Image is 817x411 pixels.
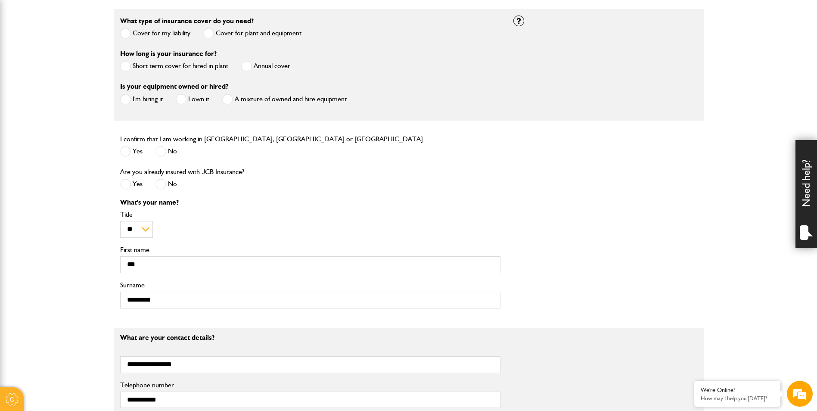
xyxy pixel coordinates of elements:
label: No [155,179,177,190]
input: Enter your last name [11,80,157,99]
label: Cover for plant and equipment [203,28,301,39]
label: Annual cover [241,61,290,72]
input: Enter your email address [11,105,157,124]
label: Are you already insured with JCB Insurance? [120,168,244,175]
div: We're Online! [701,386,774,394]
label: I own it [176,94,209,105]
em: Start Chat [117,265,156,277]
label: Yes [120,146,143,157]
label: How long is your insurance for? [120,50,217,57]
label: First name [120,246,500,253]
label: Cover for my liability [120,28,190,39]
label: Short term cover for hired in plant [120,61,228,72]
label: What type of insurance cover do you need? [120,18,254,25]
label: Yes [120,179,143,190]
input: Enter your phone number [11,131,157,149]
label: Surname [120,282,500,289]
label: Telephone number [120,382,500,389]
label: Title [120,211,500,218]
div: Need help? [795,140,817,248]
p: What's your name? [120,199,500,206]
div: Minimize live chat window [141,4,162,25]
div: Chat with us now [45,48,145,59]
label: A mixture of owned and hire equipment [222,94,347,105]
label: I confirm that I am working in [GEOGRAPHIC_DATA], [GEOGRAPHIC_DATA] or [GEOGRAPHIC_DATA] [120,136,423,143]
label: I'm hiring it [120,94,163,105]
label: No [155,146,177,157]
img: d_20077148190_company_1631870298795_20077148190 [15,48,36,60]
p: What are your contact details? [120,334,500,341]
label: Is your equipment owned or hired? [120,83,228,90]
textarea: Type your message and hit 'Enter' [11,156,157,258]
p: How may I help you today? [701,395,774,402]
